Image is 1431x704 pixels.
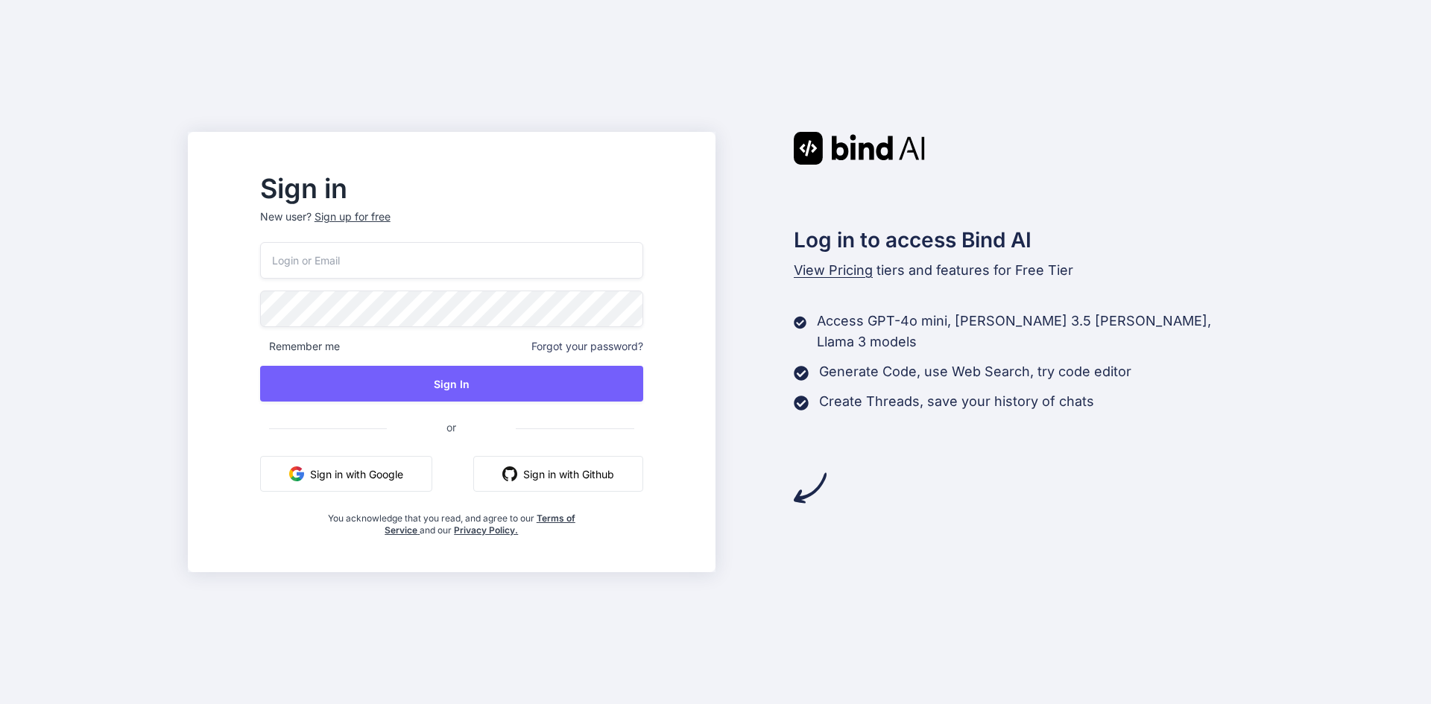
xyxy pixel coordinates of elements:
p: Generate Code, use Web Search, try code editor [819,361,1131,382]
img: github [502,466,517,481]
div: You acknowledge that you read, and agree to our and our [323,504,579,536]
button: Sign in with Github [473,456,643,492]
input: Login or Email [260,242,643,279]
img: Bind AI logo [794,132,925,165]
span: Forgot your password? [531,339,643,354]
button: Sign In [260,366,643,402]
img: arrow [794,472,827,504]
span: or [387,409,516,445]
span: Remember me [260,339,340,354]
p: New user? [260,209,643,242]
h2: Log in to access Bind AI [794,224,1244,256]
span: View Pricing [794,262,873,278]
button: Sign in with Google [260,456,432,492]
img: google [289,466,304,481]
h2: Sign in [260,177,643,200]
div: Sign up for free [315,209,391,224]
a: Terms of Service [385,513,575,536]
p: tiers and features for Free Tier [794,260,1244,281]
p: Create Threads, save your history of chats [819,391,1094,412]
p: Access GPT-4o mini, [PERSON_NAME] 3.5 [PERSON_NAME], Llama 3 models [817,311,1243,352]
a: Privacy Policy. [454,524,518,536]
